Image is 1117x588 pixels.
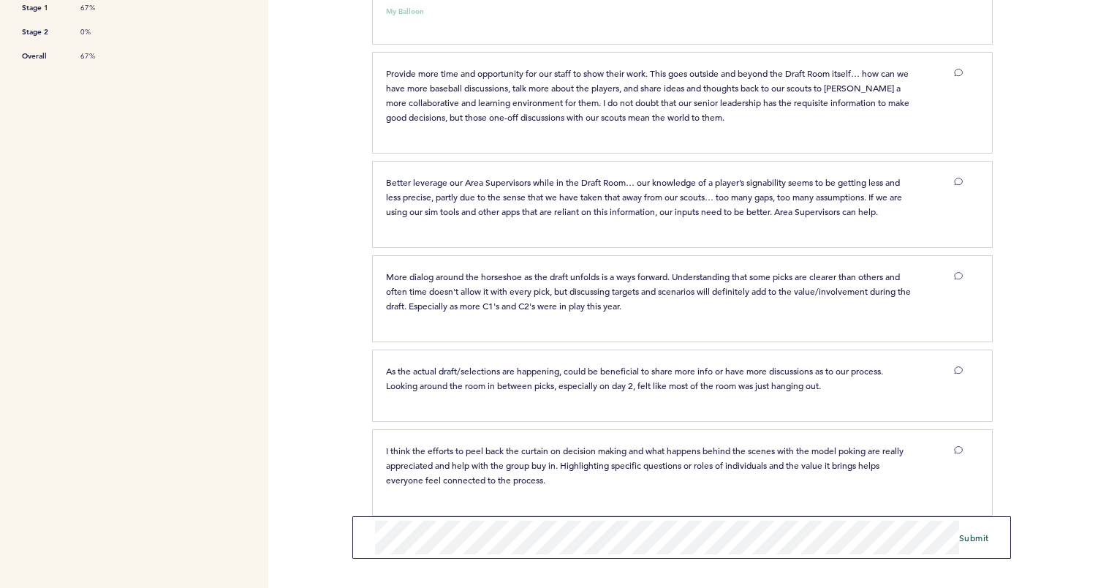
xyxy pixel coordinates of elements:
small: My Balloon [386,8,424,15]
span: I think the efforts to peel back the curtain on decision making and what happens behind the scene... [386,445,906,486]
span: 67% [80,3,124,13]
span: 0% [80,27,124,37]
span: Submit [959,532,989,543]
span: Stage 2 [22,25,66,39]
span: Provide more time and opportunity for our staff to show their work. This goes outside and beyond ... [386,67,912,123]
span: More dialog around the horseshoe as the draft unfolds is a ways forward. Understanding that some ... [386,271,913,312]
span: Better leverage our Area Supervisors while in the Draft Room… our knowledge of a player’s signabi... [386,176,904,217]
span: Stage 1 [22,1,66,15]
span: 67% [80,51,124,61]
span: As the actual draft/selections are happening, could be beneficial to share more info or have more... [386,365,885,391]
span: Overall [22,49,66,64]
button: Submit [959,530,989,545]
